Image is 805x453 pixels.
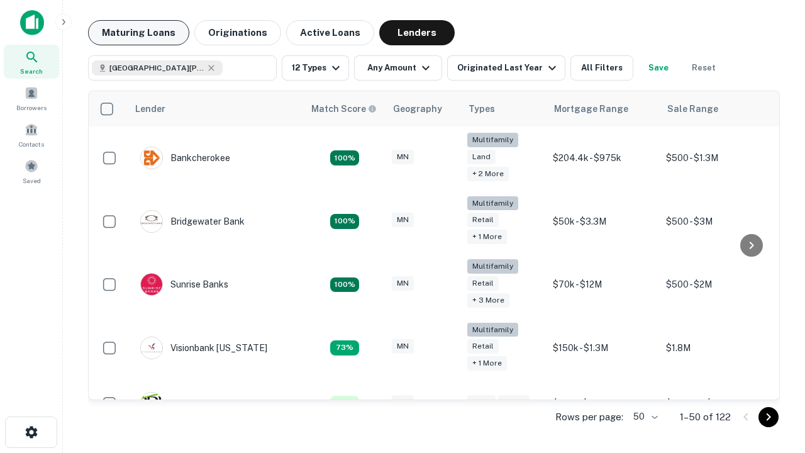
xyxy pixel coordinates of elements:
th: Types [461,91,547,126]
td: $50k - $3.3M [547,190,660,254]
div: + 1 more [467,356,507,371]
div: Matching Properties: 22, hasApolloMatch: undefined [330,214,359,229]
td: $70k - $12M [547,253,660,316]
th: Lender [128,91,304,126]
td: $394.7k - $3.6M [660,379,773,427]
img: picture [141,337,162,359]
div: Bridgewater Bank [140,210,245,233]
button: 12 Types [282,55,349,81]
div: Matching Properties: 10, hasApolloMatch: undefined [330,396,359,411]
span: Contacts [19,139,44,149]
div: Mortgage Range [554,101,628,116]
button: Save your search to get updates of matches that match your search criteria. [638,55,679,81]
p: 1–50 of 122 [680,410,731,425]
h6: Match Score [311,102,374,116]
button: Go to next page [758,407,779,427]
div: Matching Properties: 32, hasApolloMatch: undefined [330,277,359,293]
div: MN [392,276,414,291]
div: [GEOGRAPHIC_DATA] [140,392,264,415]
div: Geography [393,101,442,116]
button: Maturing Loans [88,20,189,45]
div: Retail [467,213,499,227]
div: Retail [467,339,499,354]
th: Sale Range [660,91,773,126]
span: Search [20,66,43,76]
div: Types [469,101,495,116]
td: $1.8M [660,316,773,380]
span: Saved [23,176,41,186]
button: Originations [194,20,281,45]
div: Bankcherokee [140,147,230,169]
div: Land [467,150,496,164]
span: [GEOGRAPHIC_DATA][PERSON_NAME], [GEOGRAPHIC_DATA], [GEOGRAPHIC_DATA] [109,62,204,74]
button: All Filters [570,55,633,81]
td: $500 - $2M [660,253,773,316]
div: Multifamily [467,196,518,211]
div: Originated Last Year [457,60,560,75]
button: Any Amount [354,55,442,81]
div: Retail [498,395,530,410]
img: capitalize-icon.png [20,10,44,35]
span: Borrowers [16,103,47,113]
img: picture [141,147,162,169]
div: Retail [467,276,499,291]
td: $500 - $1.3M [660,126,773,190]
div: Matching Properties: 13, hasApolloMatch: undefined [330,340,359,355]
img: picture [141,274,162,295]
div: 50 [628,408,660,426]
th: Geography [386,91,461,126]
div: MN [392,213,414,227]
div: Multifamily [467,133,518,147]
div: Land [467,395,496,410]
td: $500 - $3M [660,190,773,254]
a: Borrowers [4,81,59,115]
img: picture [141,211,162,232]
p: Rows per page: [555,410,623,425]
div: Sunrise Banks [140,273,228,296]
th: Mortgage Range [547,91,660,126]
a: Contacts [4,118,59,152]
div: + 1 more [467,230,507,244]
td: $204.4k - $975k [547,126,660,190]
img: picture [141,393,162,414]
div: MN [392,150,414,164]
button: Active Loans [286,20,374,45]
td: $150k - $1.3M [547,316,660,380]
button: Originated Last Year [447,55,565,81]
div: Multifamily [467,323,518,337]
div: + 3 more [467,293,509,308]
div: Capitalize uses an advanced AI algorithm to match your search with the best lender. The match sco... [311,102,377,116]
button: Lenders [379,20,455,45]
div: Multifamily [467,259,518,274]
button: Reset [684,55,724,81]
div: Visionbank [US_STATE] [140,337,267,359]
div: + 2 more [467,167,509,181]
div: Lender [135,101,165,116]
a: Search [4,45,59,79]
div: Matching Properties: 19, hasApolloMatch: undefined [330,150,359,165]
div: Sale Range [667,101,718,116]
th: Capitalize uses an advanced AI algorithm to match your search with the best lender. The match sco... [304,91,386,126]
td: $3.1M - $16.1M [547,379,660,427]
div: MN [392,339,414,354]
div: MN [392,395,414,410]
a: Saved [4,154,59,188]
iframe: Chat Widget [742,352,805,413]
